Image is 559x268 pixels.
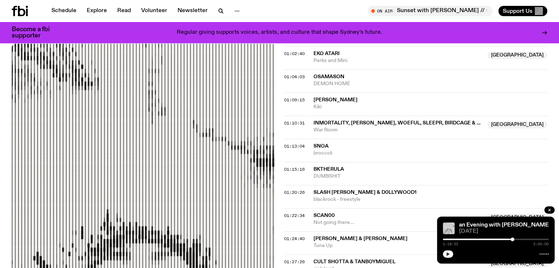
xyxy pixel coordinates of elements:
span: Kiki [313,104,548,111]
span: Support Us [503,8,533,14]
span: Slash [PERSON_NAME] & d0llywood1 [313,190,416,195]
span: OsamaSon [313,74,344,79]
span: 01:27:26 [284,259,305,265]
span: Tune Up [313,242,548,249]
span: [GEOGRAPHIC_DATA] [487,52,547,59]
span: broccoli [313,150,548,157]
button: 01:15:16 [284,167,305,171]
span: War Room [313,127,483,134]
span: 01:15:16 [284,166,305,172]
a: Read [113,6,135,16]
span: EKO ATARI [313,51,340,56]
span: snoa [313,144,329,149]
span: [GEOGRAPHIC_DATA] [487,214,547,221]
span: DEMON HOME [313,80,548,87]
span: 01:22:34 [284,213,305,218]
button: 01:04:03 [284,75,305,79]
a: Newsletter [173,6,212,16]
button: 01:24:40 [284,237,305,241]
span: [GEOGRAPHIC_DATA] [487,121,547,128]
span: 01:09:15 [284,97,305,103]
span: [DATE] [459,229,549,234]
span: DUMBSHIT [313,173,548,180]
button: 01:20:26 [284,191,305,195]
span: 01:13:04 [284,143,305,149]
button: 01:09:15 [284,98,305,102]
button: Support Us [498,6,547,16]
button: 01:02:40 [284,52,305,56]
button: On AirSunset with [PERSON_NAME] // Guest Mix: [PERSON_NAME] [368,6,492,16]
span: Not going there... [313,219,483,226]
span: 2:00:00 [533,242,549,246]
span: InMortality, [PERSON_NAME], woeful, SLEEPR, birdcage & Looks [313,120,494,126]
button: 01:10:31 [284,121,305,125]
span: [PERSON_NAME] & [PERSON_NAME] [313,236,408,241]
span: blackrock - freestyle [313,196,548,203]
span: 01:24:40 [284,236,305,242]
span: 01:04:03 [284,74,305,80]
span: Bktherula [313,167,344,172]
p: Regular giving supports voices, artists, and culture that shape Sydney’s future. [177,29,382,36]
button: 01:27:26 [284,260,305,264]
button: 01:22:34 [284,214,305,218]
span: Perks and Mini [313,57,483,64]
span: 01:10:31 [284,120,305,126]
h3: Become a fbi supporter [12,26,59,39]
span: [PERSON_NAME] [313,97,358,102]
span: 1:18:52 [443,242,458,246]
span: Scan00 [313,213,335,218]
span: 01:20:26 [284,189,305,195]
a: Schedule [47,6,81,16]
span: 01:02:40 [284,51,305,57]
span: Cult Shotta & Tanboymiguel [313,259,395,264]
button: 01:13:04 [284,144,305,148]
a: an Evening with [PERSON_NAME] [459,222,551,228]
a: Explore [82,6,111,16]
a: Volunteer [137,6,172,16]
